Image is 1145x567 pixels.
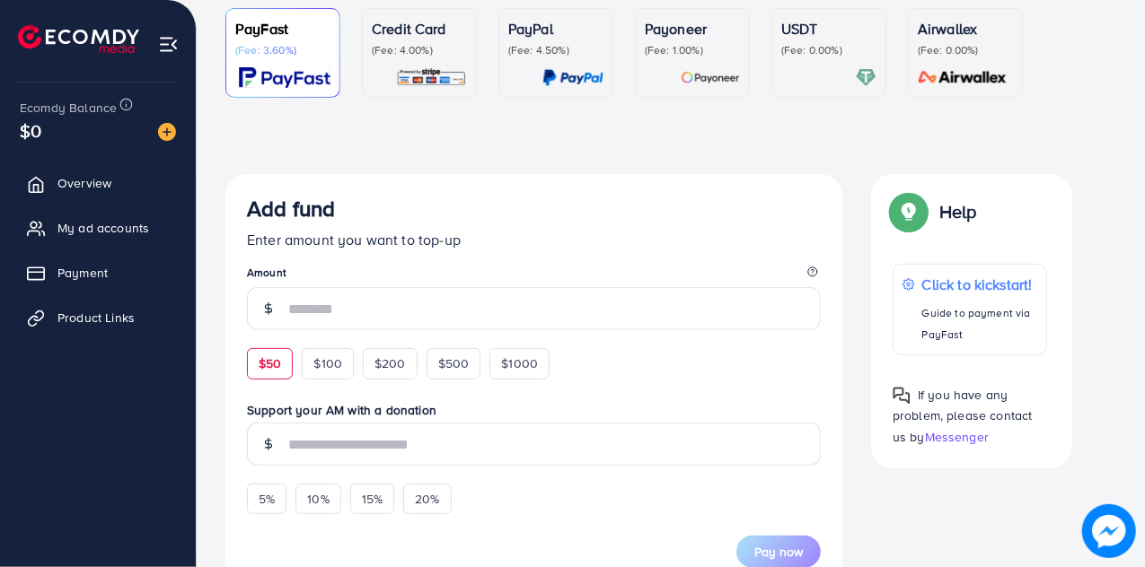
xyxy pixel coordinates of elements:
label: Support your AM with a donation [247,401,821,419]
span: $500 [438,354,470,372]
p: Airwallex [918,18,1013,39]
p: (Fee: 0.00%) [781,43,876,57]
span: 15% [362,490,383,508]
img: card [912,67,1013,88]
span: 20% [415,490,439,508]
p: USDT [781,18,876,39]
span: $0 [20,118,41,144]
p: (Fee: 4.50%) [508,43,603,57]
span: $200 [374,354,406,372]
span: 5% [259,490,275,508]
span: Overview [57,174,111,192]
img: image [158,123,176,141]
img: menu [158,34,179,55]
span: Payment [57,264,108,282]
p: (Fee: 1.00%) [645,43,740,57]
span: Messenger [925,428,989,446]
p: Guide to payment via PayFast [922,302,1037,345]
img: card [396,67,467,88]
span: My ad accounts [57,219,149,237]
a: Overview [13,165,182,201]
a: Payment [13,255,182,291]
img: card [239,67,330,88]
span: Ecomdy Balance [20,99,117,117]
span: If you have any problem, please contact us by [893,386,1033,445]
span: 10% [307,490,329,508]
img: Popup guide [893,196,925,228]
span: $1000 [501,354,538,372]
p: Credit Card [372,18,467,39]
p: (Fee: 4.00%) [372,43,467,57]
a: Product Links [13,300,182,336]
img: card [681,67,740,88]
p: Enter amount you want to top-up [247,229,821,250]
p: (Fee: 3.60%) [235,43,330,57]
p: Click to kickstart! [922,274,1037,295]
p: Payoneer [645,18,740,39]
img: card [856,67,876,88]
h3: Add fund [247,196,335,222]
img: Popup guide [893,387,911,405]
span: Product Links [57,309,135,327]
img: card [542,67,603,88]
span: $50 [259,354,281,372]
a: My ad accounts [13,210,182,246]
span: $100 [313,354,342,372]
p: PayFast [235,18,330,39]
img: logo [18,25,139,53]
img: image [1082,504,1136,558]
span: Pay now [754,543,803,561]
p: Help [939,201,977,222]
legend: Amount [247,265,821,287]
p: PayPal [508,18,603,39]
p: (Fee: 0.00%) [918,43,1013,57]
